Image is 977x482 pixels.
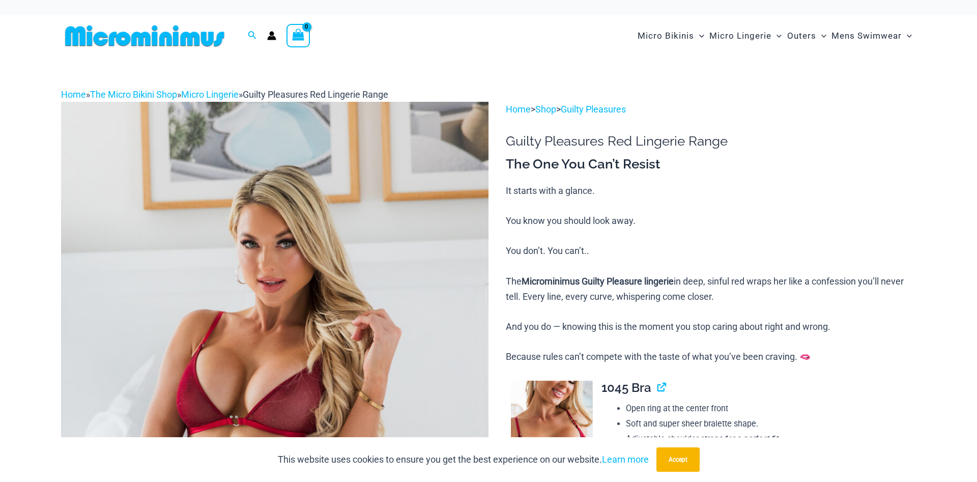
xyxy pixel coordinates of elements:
[506,104,531,115] a: Home
[61,24,228,47] img: MM SHOP LOGO FLAT
[278,452,649,467] p: This website uses cookies to ensure you get the best experience on our website.
[90,89,177,100] a: The Micro Bikini Shop
[626,432,916,447] li: Adjustable shoulder straps for a perfect fit.
[181,89,239,100] a: Micro Lingerie
[522,276,674,287] b: Microminimus Guilty Pleasure lingerie
[535,104,556,115] a: Shop
[506,183,916,364] p: It starts with a glance. You know you should look away. You don’t. You can’t.. The in deep, sinfu...
[638,23,694,49] span: Micro Bikinis
[831,23,902,49] span: Mens Swimwear
[902,23,912,49] span: Menu Toggle
[626,401,916,416] li: Open ring at the center front
[602,454,649,465] a: Learn more
[243,89,388,100] span: Guilty Pleasures Red Lingerie Range
[61,89,86,100] a: Home
[506,156,916,173] h3: The One You Can’t Resist
[248,30,257,42] a: Search icon link
[506,133,916,149] h1: Guilty Pleasures Red Lingerie Range
[635,20,707,51] a: Micro BikinisMenu ToggleMenu Toggle
[506,102,916,117] p: > >
[656,447,700,472] button: Accept
[626,416,916,432] li: Soft and super sheer bralette shape.
[771,23,782,49] span: Menu Toggle
[816,23,826,49] span: Menu Toggle
[694,23,704,49] span: Menu Toggle
[829,20,914,51] a: Mens SwimwearMenu ToggleMenu Toggle
[561,104,626,115] a: Guilty Pleasures
[785,20,829,51] a: OutersMenu ToggleMenu Toggle
[787,23,816,49] span: Outers
[634,19,916,53] nav: Site Navigation
[709,23,771,49] span: Micro Lingerie
[286,24,310,47] a: View Shopping Cart, empty
[707,20,784,51] a: Micro LingerieMenu ToggleMenu Toggle
[61,89,388,100] span: » » »
[267,31,276,40] a: Account icon link
[601,380,651,395] span: 1045 Bra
